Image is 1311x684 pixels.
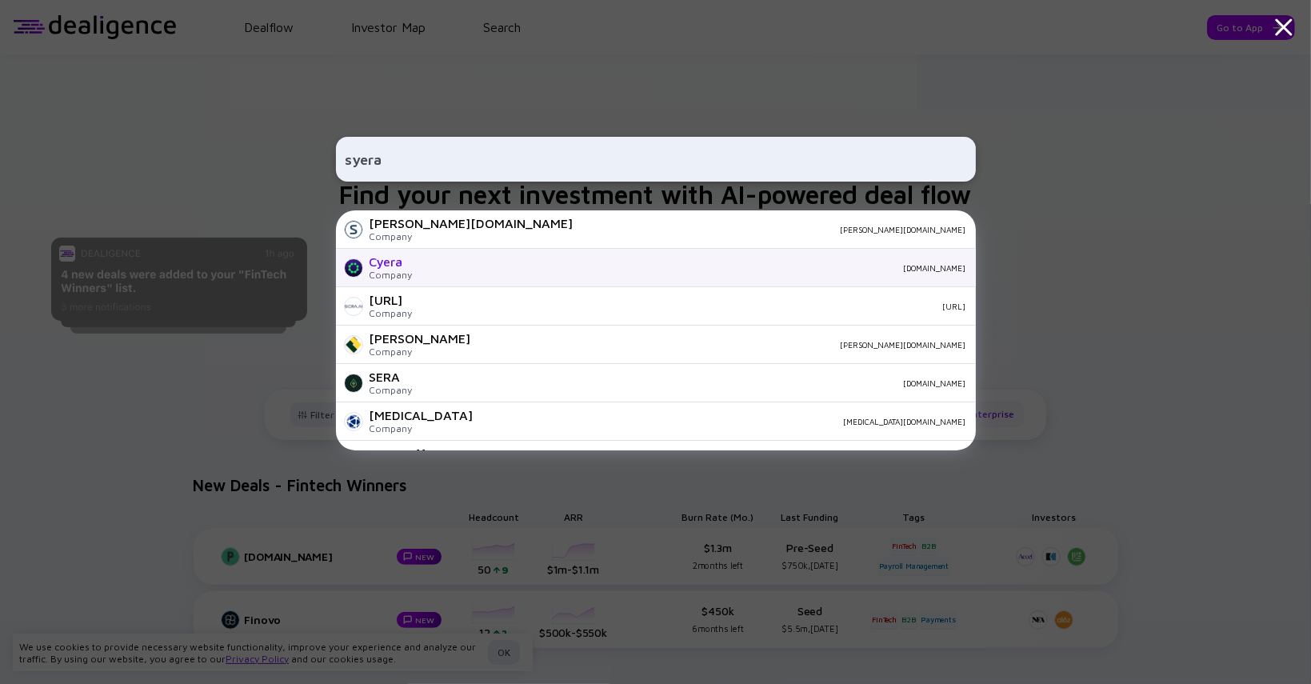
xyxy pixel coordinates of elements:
[426,378,966,388] div: [DOMAIN_NAME]
[486,417,966,426] div: [MEDICAL_DATA][DOMAIN_NAME]
[370,331,471,346] div: [PERSON_NAME]
[370,216,574,230] div: [PERSON_NAME][DOMAIN_NAME]
[426,263,966,273] div: [DOMAIN_NAME]
[370,230,574,242] div: Company
[346,145,966,174] input: Search Company or Investor...
[586,225,966,234] div: [PERSON_NAME][DOMAIN_NAME]
[370,269,413,281] div: Company
[426,302,966,311] div: [URL]
[370,384,413,396] div: Company
[370,307,413,319] div: Company
[370,293,413,307] div: [URL]
[484,340,966,350] div: [PERSON_NAME][DOMAIN_NAME]
[370,346,471,358] div: Company
[370,446,441,461] div: Syra Coffee
[370,422,474,434] div: Company
[370,254,413,269] div: Cyera
[370,370,413,384] div: SERA
[370,408,474,422] div: [MEDICAL_DATA]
